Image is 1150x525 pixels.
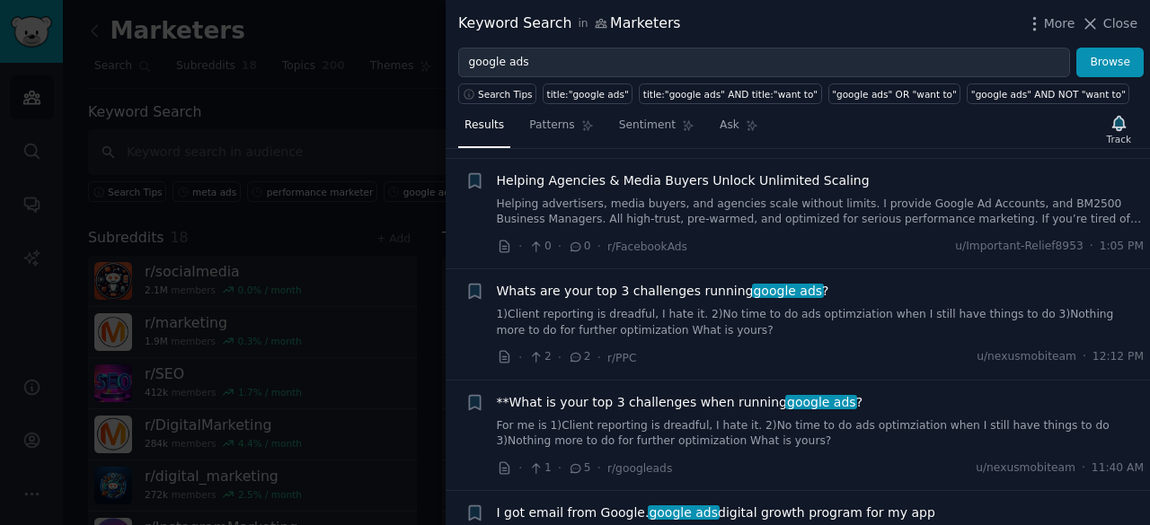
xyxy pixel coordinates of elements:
a: "google ads" OR "want to" [828,83,961,104]
span: · [558,459,562,477]
span: · [558,237,562,256]
span: 12:12 PM [1092,349,1144,365]
span: 0 [568,239,590,255]
span: · [597,459,601,477]
span: in [578,16,588,32]
span: · [1082,460,1085,477]
span: 11:40 AM [1092,460,1144,477]
span: u/Important-Relief8953 [955,239,1083,255]
a: Patterns [523,111,599,148]
button: Track [1101,110,1137,148]
span: 0 [528,239,551,255]
button: More [1025,14,1075,33]
span: google ads [752,284,824,298]
span: · [518,237,522,256]
a: title:"google ads" AND title:"want to" [639,83,821,104]
span: · [558,348,562,367]
span: · [518,348,522,367]
span: · [1083,349,1086,365]
a: For me is 1)Client reporting is dreadful, I hate it. 2)No time to do ads optimziation when I stil... [497,418,1145,450]
a: Sentiment [613,111,701,148]
span: I got email from Google. digital growth program for my app [497,503,935,522]
span: · [518,459,522,477]
span: Results [464,118,504,134]
button: Close [1081,14,1137,33]
span: · [1090,239,1093,255]
span: **What is your top 3 challenges when running ? [497,393,863,412]
a: Results [458,111,510,148]
span: Search Tips [478,88,533,101]
div: Track [1107,133,1131,145]
a: title:"google ads" [543,83,632,104]
span: google ads [648,505,720,520]
a: I got email from Google.google adsdigital growth program for my app [497,503,935,522]
span: 5 [568,460,590,477]
input: Try a keyword related to your business [458,48,1070,78]
span: r/FacebookAds [607,241,687,253]
span: Patterns [529,118,574,134]
a: **What is your top 3 challenges when runninggoogle ads? [497,393,863,412]
div: Keyword Search Marketers [458,13,681,35]
span: 2 [528,349,551,365]
span: u/nexusmobiteam [976,460,1075,477]
span: Ask [720,118,739,134]
a: Whats are your top 3 challenges runninggoogle ads? [497,282,829,301]
span: Whats are your top 3 challenges running ? [497,282,829,301]
a: Ask [713,111,765,148]
div: "google ads" AND NOT "want to" [971,88,1126,101]
span: r/PPC [607,352,637,364]
span: 2 [568,349,590,365]
span: u/nexusmobiteam [977,349,1076,365]
span: · [597,237,601,256]
button: Browse [1076,48,1144,78]
span: More [1044,14,1075,33]
a: Helping advertisers, media buyers, and agencies scale without limits. I provide Google Ad Account... [497,197,1145,228]
a: "google ads" AND NOT "want to" [967,83,1129,104]
a: Helping Agencies & Media Buyers Unlock Unlimited Scaling [497,171,870,190]
span: Close [1103,14,1137,33]
span: r/googleads [607,462,672,475]
span: 1:05 PM [1100,239,1144,255]
span: Sentiment [619,118,676,134]
div: "google ads" OR "want to" [832,88,957,101]
span: 1 [528,460,551,477]
button: Search Tips [458,83,536,104]
a: 1)Client reporting is dreadful, I hate it. 2)No time to do ads optimziation when I still have thi... [497,307,1145,338]
div: title:"google ads" AND title:"want to" [643,88,818,101]
div: title:"google ads" [547,88,629,101]
span: · [597,348,601,367]
span: google ads [785,395,857,409]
